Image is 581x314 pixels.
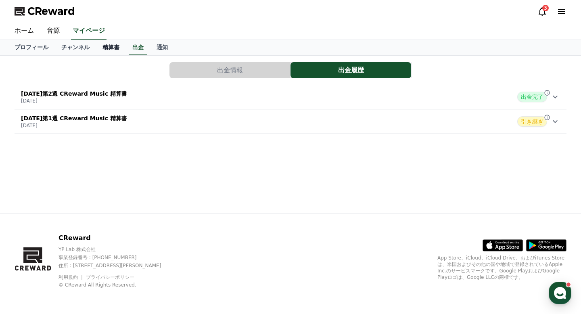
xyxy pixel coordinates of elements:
[21,98,127,104] p: [DATE]
[150,40,174,55] a: 通知
[59,262,175,269] p: 住所 : [STREET_ADDRESS][PERSON_NAME]
[2,247,53,267] a: Home
[537,6,547,16] a: 3
[55,40,96,55] a: チャンネル
[169,62,290,78] button: 出金情報
[290,62,411,78] button: 出金履歴
[15,85,566,109] button: [DATE]第2週 CReward Music 精算書 [DATE] 出金完了
[8,23,40,40] a: ホーム
[21,114,127,122] p: [DATE]第1週 CReward Music 精算書
[119,259,139,266] span: Settings
[15,5,75,18] a: CReward
[59,254,175,261] p: 事業登録番号 : [PHONE_NUMBER]
[27,5,75,18] span: CReward
[517,116,547,127] span: 引き継ぎ
[21,90,127,98] p: [DATE]第2週 CReward Music 精算書
[59,274,84,280] a: 利用規約
[53,247,104,267] a: Messages
[59,246,175,253] p: YP Lab 株式会社
[21,122,127,129] p: [DATE]
[104,247,155,267] a: Settings
[40,23,66,40] a: 音源
[437,255,566,281] p: App Store、iCloud、iCloud Drive、およびiTunes Storeは、米国およびその他の国や地域で登録されているApple Inc.のサービスマークです。Google P...
[71,23,107,40] a: マイページ
[129,40,147,55] a: 出金
[21,259,35,266] span: Home
[15,109,566,134] button: [DATE]第1週 CReward Music 精算書 [DATE] 引き継ぎ
[542,5,549,11] div: 3
[8,40,55,55] a: プロフィール
[96,40,126,55] a: 精算書
[517,92,547,102] span: 出金完了
[86,274,134,280] a: プライバシーポリシー
[67,260,91,266] span: Messages
[59,282,175,288] p: © CReward All Rights Reserved.
[59,233,175,243] p: CReward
